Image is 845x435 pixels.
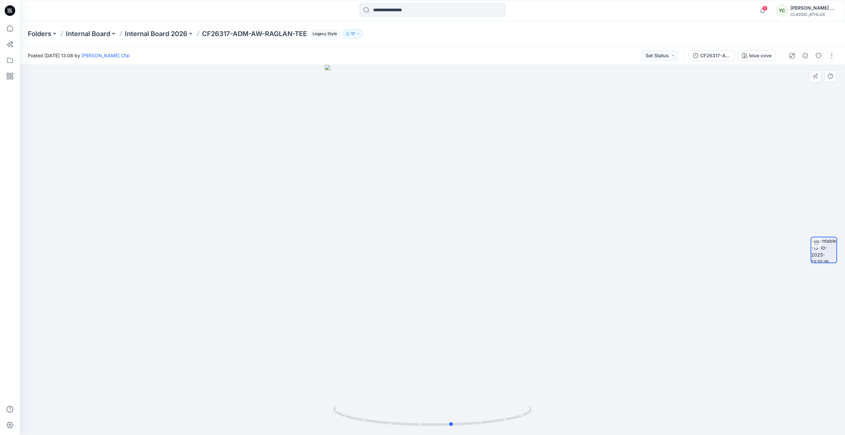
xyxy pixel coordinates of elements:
p: CF26317-ADM-AW-RAGLAN-TEE [202,29,307,38]
span: 8 [762,6,768,11]
a: Internal Board 2026 [125,29,187,38]
div: YC [776,5,788,17]
span: Posted [DATE] 13:08 by [28,52,129,59]
button: blue cove [738,50,776,61]
a: Internal Board [66,29,110,38]
button: Details [800,50,811,61]
p: 17 [351,30,355,37]
a: Folders [28,29,51,38]
img: turntable-13-10-2025-13:10:16 [811,237,836,263]
div: [PERSON_NAME] Cfai [790,4,837,12]
a: [PERSON_NAME] Cfai [81,53,129,58]
span: Legacy Style [310,30,340,38]
button: CF26317-AW-RAGLAN-TEE [689,50,735,61]
button: 17 [343,29,363,38]
button: Legacy Style [307,29,340,38]
div: CF26317-AW-RAGLAN-TEE [700,52,731,59]
div: blue cove [749,52,771,59]
div: CLASSIC_ATHLUX [790,12,837,17]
